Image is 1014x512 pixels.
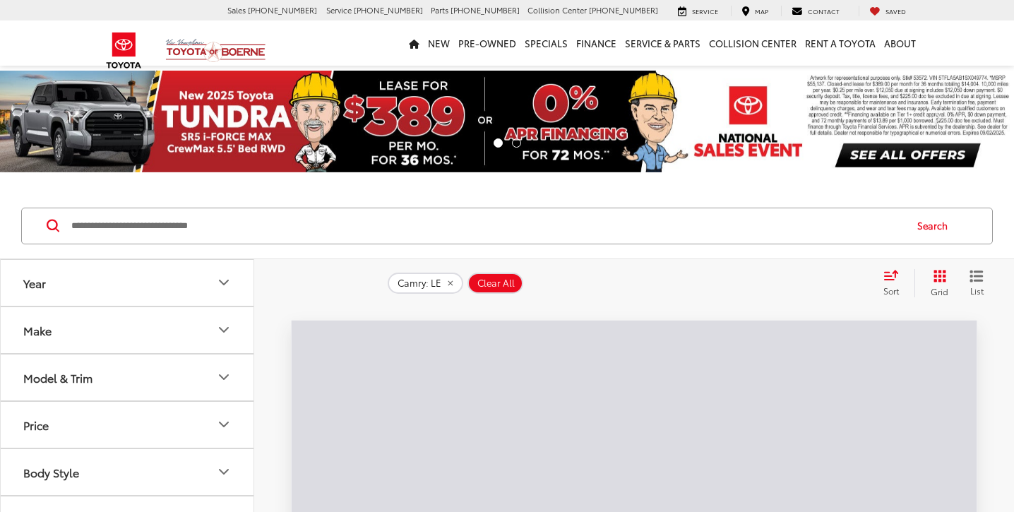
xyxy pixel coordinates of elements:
button: Model & TrimModel & Trim [1,355,255,400]
div: Year [23,276,46,290]
span: Sales [227,4,246,16]
span: Map [755,6,768,16]
div: Model & Trim [23,371,93,384]
div: Body Style [215,463,232,480]
a: Rent a Toyota [801,20,880,66]
button: Body StyleBody Style [1,449,255,495]
span: Clear All [477,278,515,289]
a: Contact [781,6,850,17]
div: Price [23,418,49,431]
button: remove Camry: LE [388,273,463,294]
img: Vic Vaughan Toyota of Boerne [165,38,266,63]
span: Parts [431,4,448,16]
span: [PHONE_NUMBER] [248,4,317,16]
div: Body Style [23,465,79,479]
span: Sort [883,285,899,297]
a: Home [405,20,424,66]
span: [PHONE_NUMBER] [451,4,520,16]
a: Specials [520,20,572,66]
input: Search by Make, Model, or Keyword [70,209,904,243]
span: Grid [931,285,948,297]
button: List View [959,269,994,297]
span: Service [692,6,718,16]
button: Select sort value [876,269,914,297]
button: Clear All [467,273,523,294]
button: YearYear [1,260,255,306]
span: [PHONE_NUMBER] [354,4,423,16]
img: Toyota [97,28,150,73]
div: Make [23,323,52,337]
span: Saved [885,6,906,16]
button: Grid View [914,269,959,297]
button: MakeMake [1,307,255,353]
span: List [970,285,984,297]
div: Make [215,321,232,338]
a: Finance [572,20,621,66]
a: About [880,20,920,66]
span: Contact [808,6,840,16]
span: Service [326,4,352,16]
a: My Saved Vehicles [859,6,917,17]
a: Map [731,6,779,17]
div: Price [215,416,232,433]
span: Collision Center [527,4,587,16]
a: Service [667,6,729,17]
a: Collision Center [705,20,801,66]
div: Model & Trim [215,369,232,386]
a: Pre-Owned [454,20,520,66]
span: Camry: LE [398,278,441,289]
button: PricePrice [1,402,255,448]
a: New [424,20,454,66]
a: Service & Parts: Opens in a new tab [621,20,705,66]
div: Year [215,274,232,291]
span: [PHONE_NUMBER] [589,4,658,16]
button: Search [904,208,968,244]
